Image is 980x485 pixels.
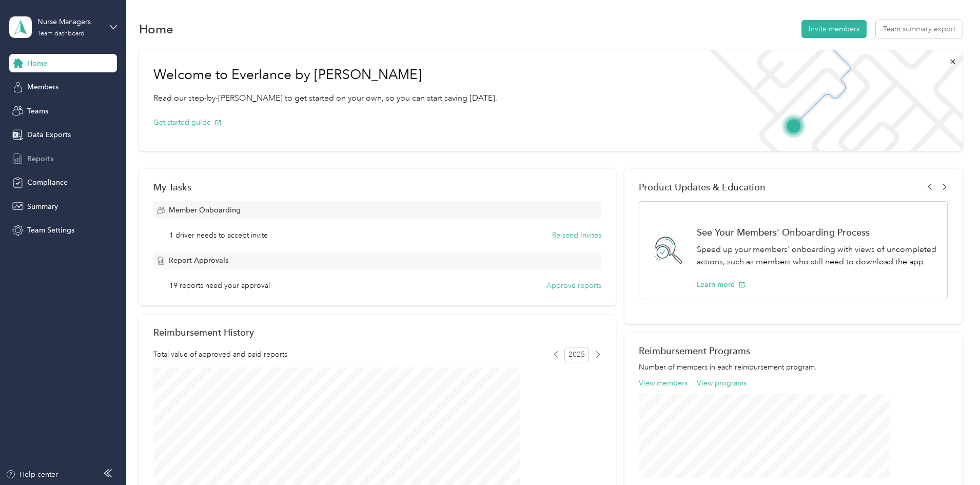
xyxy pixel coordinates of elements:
span: Team Settings [27,225,74,236]
span: Members [27,82,58,92]
span: 2025 [564,347,589,362]
h1: See Your Members' Onboarding Process [697,227,936,238]
p: Number of members in each reimbursement program. [639,362,948,373]
span: Home [27,58,47,69]
p: Speed up your members' onboarding with views of uncompleted actions, such as members who still ne... [697,243,936,268]
span: Reports [27,153,53,164]
h2: Reimbursement Programs [639,345,948,356]
div: Team dashboard [37,31,85,37]
button: Get started guide [153,117,222,128]
button: Re-send invites [552,230,601,241]
button: Team summary export [876,20,963,38]
span: Product Updates & Education [639,182,766,192]
h1: Home [139,24,173,34]
div: Nurse Managers [37,16,102,27]
button: Invite members [801,20,867,38]
span: Data Exports [27,129,71,140]
button: Help center [6,469,58,480]
span: Summary [27,201,58,212]
button: View programs [697,378,747,389]
button: View members [639,378,688,389]
span: Member Onboarding [169,205,241,216]
span: Compliance [27,177,68,188]
button: Learn more [697,279,746,290]
iframe: Everlance-gr Chat Button Frame [923,428,980,485]
span: Report Approvals [169,255,228,266]
img: Welcome to everlance [699,50,962,151]
h1: Welcome to Everlance by [PERSON_NAME] [153,67,497,83]
div: My Tasks [153,182,601,192]
button: Approve reports [546,280,601,291]
span: Teams [27,106,48,117]
span: 19 reports need your approval [169,280,270,291]
span: 1 driver needs to accept invite [169,230,268,241]
h2: Reimbursement History [153,327,254,338]
p: Read our step-by-[PERSON_NAME] to get started on your own, so you can start saving [DATE]. [153,92,497,105]
span: Total value of approved and paid reports [153,349,287,360]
